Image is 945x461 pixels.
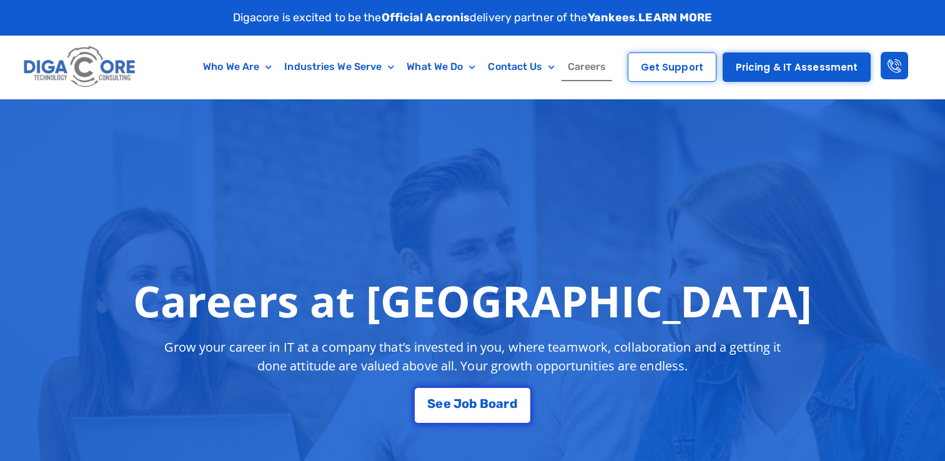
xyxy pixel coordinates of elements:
a: What We Do [400,52,482,81]
a: Contact Us [482,52,561,81]
h1: Careers at [GEOGRAPHIC_DATA] [133,275,812,325]
a: Who We Are [197,52,278,81]
span: o [462,397,469,410]
span: Get Support [641,62,703,72]
a: LEARN MORE [638,11,712,24]
img: Digacore logo 1 [21,42,140,92]
span: e [443,397,451,410]
span: a [496,397,503,410]
nav: Menu [190,52,620,81]
span: S [427,397,435,410]
strong: Yankees [588,11,636,24]
span: d [510,397,518,410]
span: b [469,397,477,410]
a: See Job Board [415,388,530,423]
span: B [480,397,488,410]
strong: Official Acronis [382,11,470,24]
p: Grow your career in IT at a company that’s invested in you, where teamwork, collaboration and a g... [153,338,793,375]
a: Careers [562,52,613,81]
span: r [503,397,509,410]
a: Get Support [628,52,716,82]
span: J [453,397,462,410]
span: o [488,397,496,410]
a: Industries We Serve [278,52,400,81]
a: Pricing & IT Assessment [723,52,871,82]
span: Pricing & IT Assessment [736,62,858,72]
p: Digacore is excited to be the delivery partner of the . [233,9,713,26]
span: e [435,397,443,410]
